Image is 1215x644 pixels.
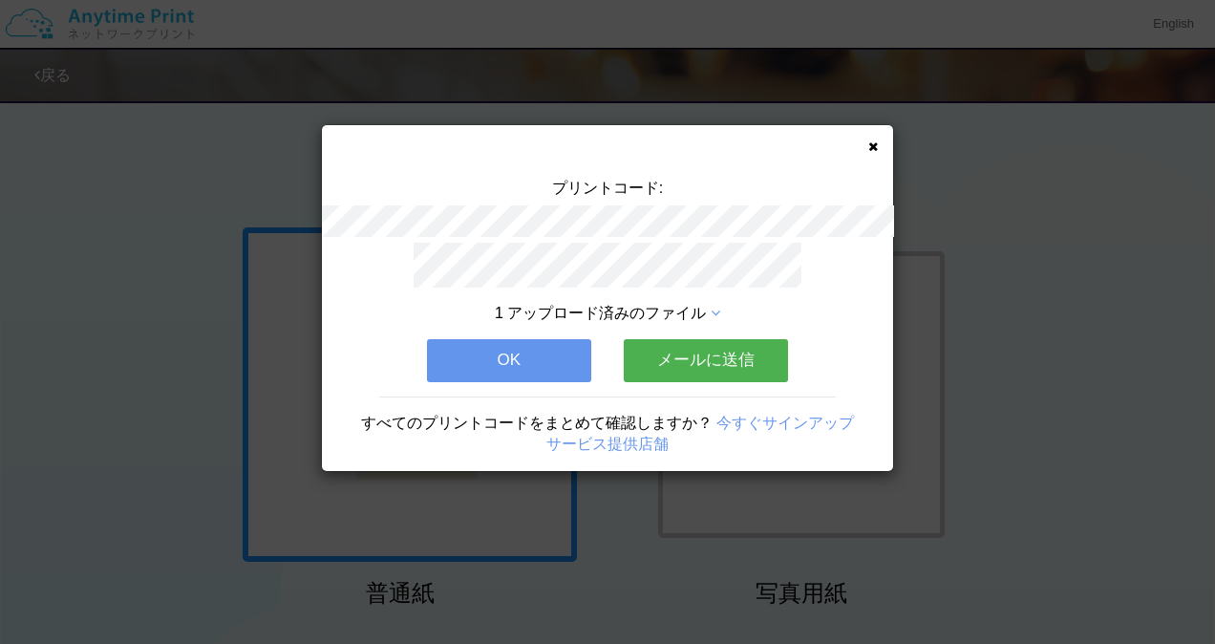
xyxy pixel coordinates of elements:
[624,339,788,381] button: メールに送信
[361,415,713,431] span: すべてのプリントコードをまとめて確認しますか？
[546,436,669,452] a: サービス提供店舗
[552,180,663,196] span: プリントコード:
[716,415,854,431] a: 今すぐサインアップ
[495,305,706,321] span: 1 アップロード済みのファイル
[427,339,591,381] button: OK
